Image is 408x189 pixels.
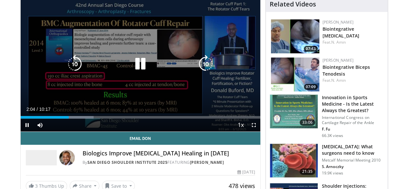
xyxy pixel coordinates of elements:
a: [PERSON_NAME] [323,19,353,25]
a: 07:09 [271,58,319,91]
p: F. Fu [322,127,384,132]
a: 07:43 [271,19,319,53]
span: 21:35 [300,168,315,175]
a: 21:35 [MEDICAL_DATA]: What surgeons need to know Metcalf Memorial Meeting 2010 S. Arnoczky 19.9K ... [270,143,384,178]
span: 3 [35,183,38,189]
div: Feat. [323,78,383,83]
a: Biointegrative Biceps Tenodesis [323,64,370,77]
p: Metcalf Memorial Meeting 2010 [322,158,384,163]
button: Pause [21,119,34,131]
h3: [MEDICAL_DATA]: What surgeons need to know [322,143,384,156]
span: / [37,107,38,112]
a: [PERSON_NAME] [190,160,224,165]
p: International Congress on Cartilage Repair of the Ankle [322,115,384,125]
img: plasma_3.png.150x105_q85_crop-smart_upscale.jpg [270,144,318,177]
img: f54b0be7-13b6-4977-9a5b-cecc55ea2090.150x105_q85_crop-smart_upscale.jpg [271,58,319,91]
div: By FEATURING [83,160,255,165]
a: N. Amin [331,39,346,45]
span: 10:17 [39,107,50,112]
button: Mute [34,119,46,131]
div: [DATE] [237,169,255,175]
a: Biointegrative [MEDICAL_DATA] [323,26,359,39]
img: 3fbd5ba4-9555-46dd-8132-c1644086e4f5.150x105_q85_crop-smart_upscale.jpg [271,19,319,53]
p: 19.9K views [322,171,343,176]
div: Progress Bar [21,116,260,119]
h4: Biologics Improve [MEDICAL_DATA] Healing in [DATE] [83,150,255,157]
button: Playback Rate [234,119,247,131]
span: 07:43 [304,46,318,52]
h4: Related Videos [270,0,316,8]
p: 66.3K views [322,133,343,138]
img: Title_Dublin_VuMedi_1.jpg.150x105_q85_crop-smart_upscale.jpg [270,95,318,128]
img: San Diego Shoulder Institute 2025 [26,150,57,165]
a: San Diego Shoulder Institute 2025 [87,160,168,165]
a: [PERSON_NAME] [323,58,353,63]
div: Feat. [323,39,383,45]
a: 33:06 Innovation in Sports Medicine - Is the Latest Always the Greatest? International Congress o... [270,94,384,138]
span: 33:06 [300,119,315,126]
button: Fullscreen [247,119,260,131]
span: 07:09 [304,84,318,90]
h3: Innovation in Sports Medicine - Is the Latest Always the Greatest? [322,94,384,114]
span: 2:04 [26,107,35,112]
a: Email Don [21,132,260,145]
p: S. Arnoczky [322,164,384,169]
img: Avatar [59,150,75,165]
a: N. Amin [331,78,346,83]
